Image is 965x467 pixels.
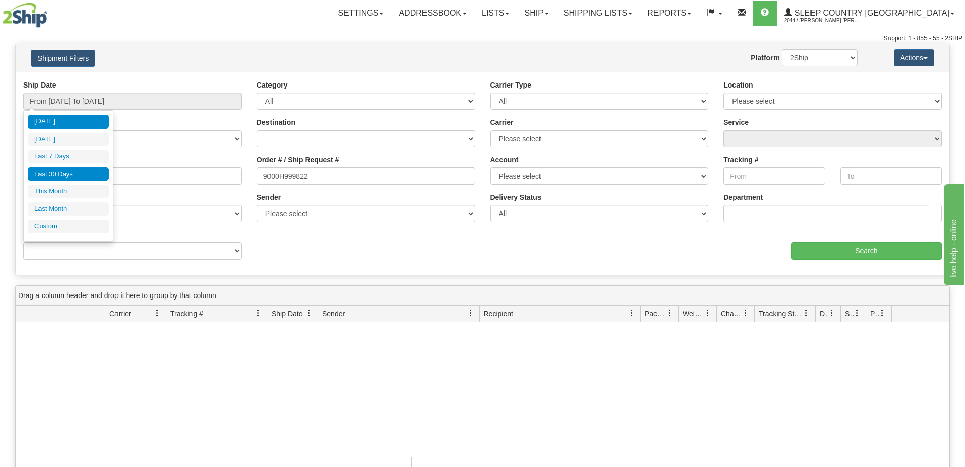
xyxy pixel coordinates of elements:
[31,50,95,67] button: Shipment Filters
[848,305,866,322] a: Shipment Issues filter column settings
[28,133,109,146] li: [DATE]
[109,309,131,319] span: Carrier
[840,167,942,185] input: To
[330,1,391,26] a: Settings
[28,167,109,181] li: Last 30 Days
[28,150,109,163] li: Last 7 Days
[870,309,879,319] span: Pickup Status
[3,34,962,43] div: Support: 1 - 855 - 55 - 2SHIP
[484,309,513,319] span: Recipient
[791,242,942,260] input: Search
[28,202,109,216] li: Last Month
[272,309,302,319] span: Ship Date
[784,16,860,26] span: 2044 / [PERSON_NAME] [PERSON_NAME]
[661,305,678,322] a: Packages filter column settings
[623,305,640,322] a: Recipient filter column settings
[490,155,519,165] label: Account
[257,117,295,128] label: Destination
[645,309,666,319] span: Packages
[517,1,556,26] a: Ship
[490,80,531,90] label: Carrier Type
[723,80,753,90] label: Location
[556,1,640,26] a: Shipping lists
[28,185,109,198] li: This Month
[322,309,345,319] span: Sender
[28,220,109,233] li: Custom
[894,49,934,66] button: Actions
[723,192,763,202] label: Department
[462,305,479,322] a: Sender filter column settings
[823,305,840,322] a: Delivery Status filter column settings
[3,3,47,28] img: logo2044.jpg
[751,53,780,63] label: Platform
[257,192,281,202] label: Sender
[723,117,749,128] label: Service
[250,305,267,322] a: Tracking # filter column settings
[490,192,542,202] label: Delivery Status
[8,6,94,18] div: live help - online
[820,309,828,319] span: Delivery Status
[777,1,962,26] a: Sleep Country [GEOGRAPHIC_DATA] 2044 / [PERSON_NAME] [PERSON_NAME]
[490,117,514,128] label: Carrier
[28,115,109,129] li: [DATE]
[792,9,949,17] span: Sleep Country [GEOGRAPHIC_DATA]
[16,286,949,306] div: grid grouping header
[723,155,758,165] label: Tracking #
[391,1,474,26] a: Addressbook
[798,305,815,322] a: Tracking Status filter column settings
[683,309,704,319] span: Weight
[23,80,56,90] label: Ship Date
[874,305,891,322] a: Pickup Status filter column settings
[148,305,166,322] a: Carrier filter column settings
[474,1,517,26] a: Lists
[737,305,754,322] a: Charge filter column settings
[699,305,716,322] a: Weight filter column settings
[257,80,288,90] label: Category
[942,182,964,285] iframe: chat widget
[170,309,203,319] span: Tracking #
[257,155,339,165] label: Order # / Ship Request #
[759,309,803,319] span: Tracking Status
[723,167,825,185] input: From
[845,309,854,319] span: Shipment Issues
[300,305,318,322] a: Ship Date filter column settings
[640,1,699,26] a: Reports
[721,309,742,319] span: Charge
